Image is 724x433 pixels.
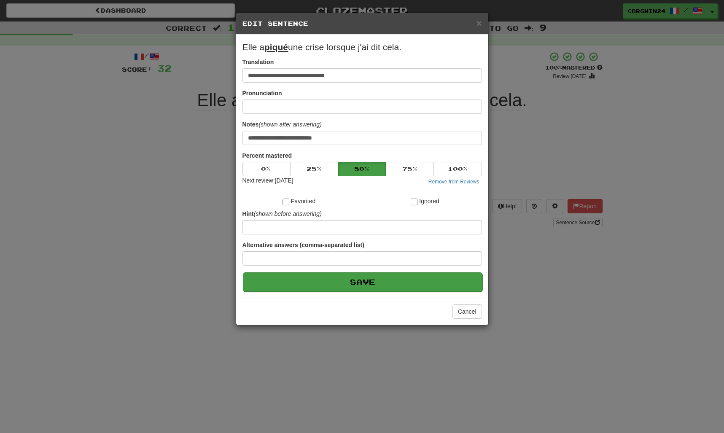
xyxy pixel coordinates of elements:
div: Next review: [DATE] [242,176,293,186]
input: Ignored [411,199,417,205]
label: Ignored [411,197,439,205]
u: piqué [264,42,288,52]
input: Favorited [283,199,289,205]
label: Percent mastered [242,151,292,160]
p: Elle a une crise lorsque j'ai dit cela. [242,41,482,54]
button: Cancel [452,304,482,319]
span: × [476,18,482,28]
h5: Edit Sentence [242,19,482,28]
label: Hint [242,210,322,218]
button: 25% [290,162,338,176]
button: 50% [338,162,386,176]
label: Pronunciation [242,89,282,97]
div: Percent mastered [242,162,482,176]
button: 100% [434,162,482,176]
label: Translation [242,58,274,66]
button: 75% [386,162,434,176]
button: Save [243,272,482,292]
label: Alternative answers (comma-separated list) [242,241,364,249]
button: 0% [242,162,291,176]
label: Favorited [283,197,315,205]
em: (shown before answering) [254,210,322,217]
button: Remove from Reviews [426,177,482,186]
em: (shown after answering) [258,121,321,128]
button: Close [476,19,482,27]
label: Notes [242,120,322,129]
